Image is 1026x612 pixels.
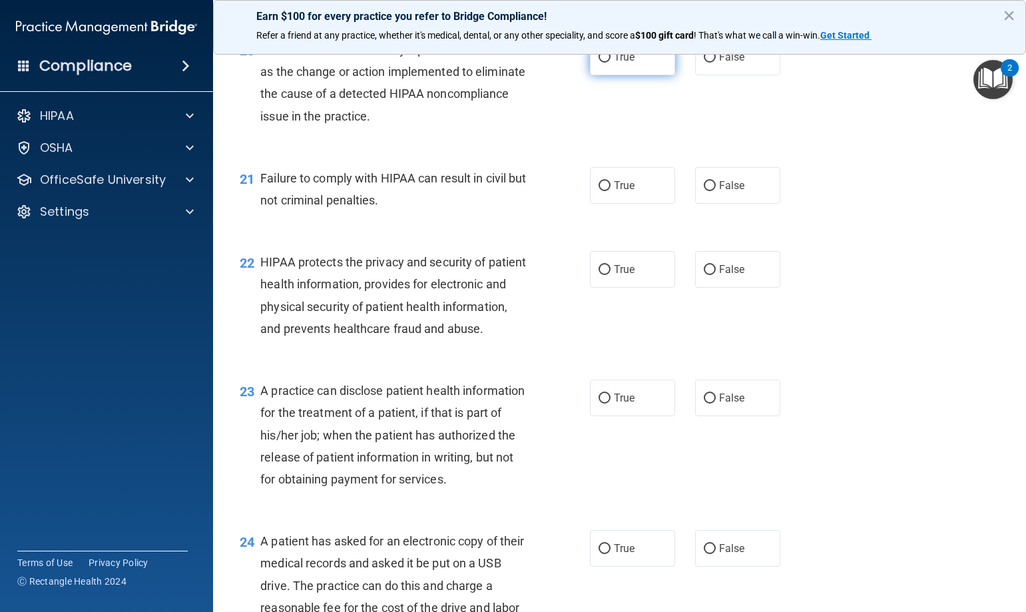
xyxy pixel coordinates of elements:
strong: $100 gift card [635,30,694,41]
span: True [614,392,635,404]
span: False [719,51,745,63]
span: True [614,263,635,276]
input: False [704,53,716,63]
a: Privacy Policy [89,556,148,569]
span: True [614,51,635,63]
input: True [599,53,611,63]
input: False [704,394,716,404]
span: True [614,179,635,192]
span: HIPAA protects the privacy and security of patient health information, provides for electronic an... [260,255,526,336]
a: OfficeSafe University [16,172,194,188]
iframe: Drift Widget Chat Controller [796,517,1010,571]
a: Terms of Use [17,556,73,569]
input: False [704,181,716,191]
span: False [719,179,745,192]
span: Ⓒ Rectangle Health 2024 [17,575,127,588]
p: Earn $100 for every practice you refer to Bridge Compliance! [256,10,983,23]
span: A Corrective Action Plan by a practice is defined as the change or action implemented to eliminat... [260,43,525,123]
span: 20 [240,43,254,59]
input: True [599,181,611,191]
span: 24 [240,534,254,550]
span: Failure to comply with HIPAA can result in civil but not criminal penalties. [260,171,526,207]
input: False [704,265,716,275]
img: PMB logo [16,14,197,41]
a: Settings [16,204,194,220]
span: False [719,263,745,276]
span: True [614,542,635,555]
input: True [599,544,611,554]
h4: Compliance [39,57,132,75]
strong: Get Started [820,30,870,41]
p: HIPAA [40,108,74,124]
p: OSHA [40,140,73,156]
div: 2 [1007,68,1012,85]
input: True [599,265,611,275]
input: False [704,544,716,554]
button: Open Resource Center, 2 new notifications [973,60,1013,99]
span: False [719,542,745,555]
button: Close [1003,5,1015,26]
span: A practice can disclose patient health information for the treatment of a patient, if that is par... [260,384,525,486]
span: 22 [240,255,254,271]
a: OSHA [16,140,194,156]
span: 23 [240,384,254,400]
span: Refer a friend at any practice, whether it's medical, dental, or any other speciality, and score a [256,30,635,41]
a: HIPAA [16,108,194,124]
a: Get Started [820,30,872,41]
span: ! That's what we call a win-win. [694,30,820,41]
span: 21 [240,171,254,187]
p: Settings [40,204,89,220]
p: OfficeSafe University [40,172,166,188]
span: False [719,392,745,404]
input: True [599,394,611,404]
